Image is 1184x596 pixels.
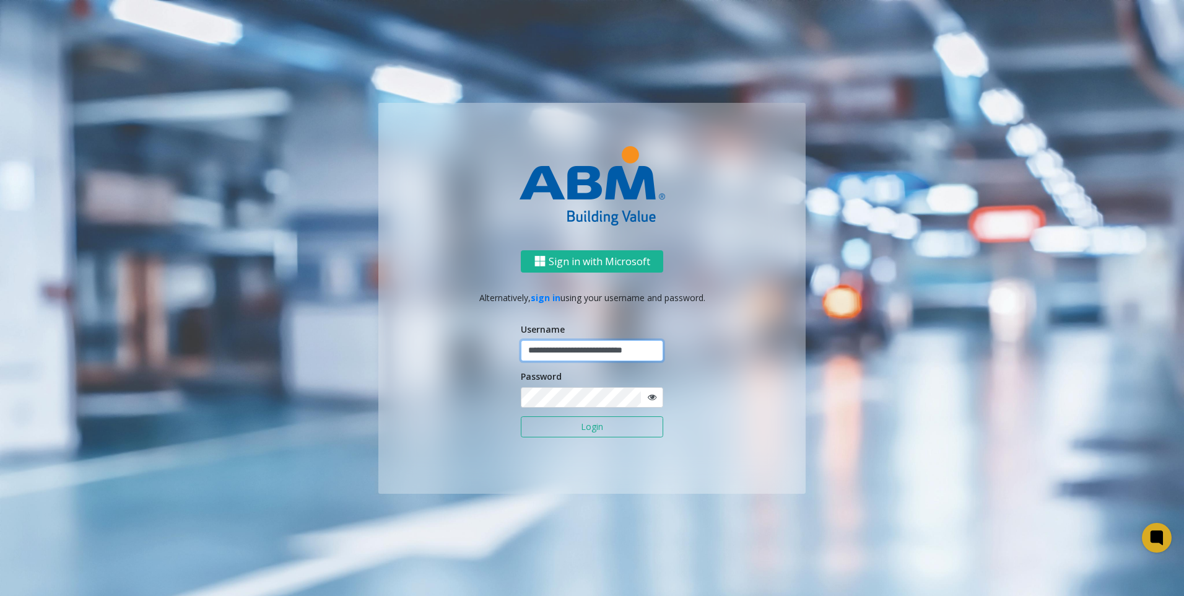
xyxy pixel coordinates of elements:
[521,323,565,336] label: Username
[521,250,663,273] button: Sign in with Microsoft
[521,416,663,437] button: Login
[521,370,562,383] label: Password
[531,292,560,304] a: sign in
[391,291,793,304] p: Alternatively, using your username and password.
